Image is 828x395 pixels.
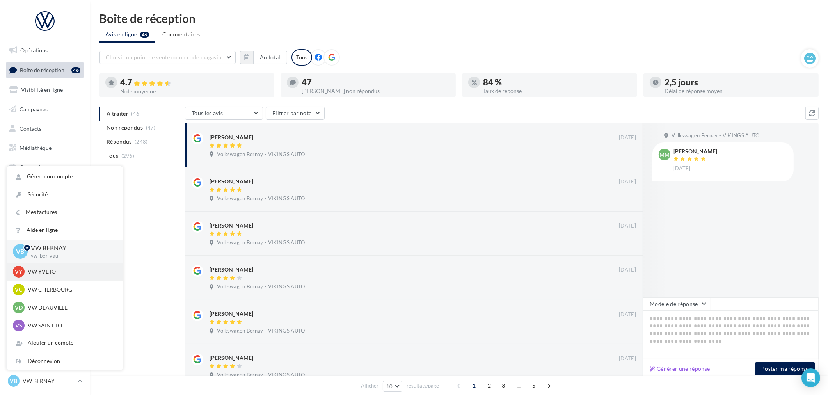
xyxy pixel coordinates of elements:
[361,382,378,390] span: Afficher
[210,178,253,185] div: [PERSON_NAME]
[302,88,450,94] div: [PERSON_NAME] non répondus
[20,125,41,132] span: Contacts
[672,132,759,139] span: Volkswagen Bernay - VIKINGS AUTO
[619,311,636,318] span: [DATE]
[407,382,439,390] span: résultats/page
[217,151,305,158] span: Volkswagen Bernay - VIKINGS AUTO
[20,144,52,151] span: Médiathèque
[71,67,80,73] div: 46
[163,30,200,38] span: Commentaires
[16,247,25,256] span: VB
[673,149,717,154] div: [PERSON_NAME]
[5,179,85,202] a: PLV et print personnalisable
[7,186,123,203] a: Sécurité
[210,354,253,362] div: [PERSON_NAME]
[6,374,84,388] a: VB VW BERNAY
[120,78,268,87] div: 4.7
[483,88,631,94] div: Taux de réponse
[673,165,691,172] span: [DATE]
[755,362,815,375] button: Poster ma réponse
[619,178,636,185] span: [DATE]
[31,244,110,253] p: VW BERNAY
[483,78,631,87] div: 84 %
[386,383,393,390] span: 10
[28,304,114,311] p: VW DEAUVILLE
[619,222,636,230] span: [DATE]
[5,42,85,59] a: Opérations
[659,151,670,158] span: MM
[497,379,510,392] span: 3
[5,159,85,176] a: Calendrier
[383,381,403,392] button: 10
[121,153,135,159] span: (295)
[217,195,305,202] span: Volkswagen Bernay - VIKINGS AUTO
[99,51,236,64] button: Choisir un point de vente ou un code magasin
[107,152,118,160] span: Tous
[31,253,110,260] p: vw-ber-vau
[15,286,23,294] span: VC
[21,86,63,93] span: Visibilité en ligne
[28,286,114,294] p: VW CHERBOURG
[266,107,325,120] button: Filtrer par note
[7,168,123,185] a: Gérer mon compte
[20,66,64,73] span: Boîte de réception
[20,47,48,53] span: Opérations
[28,322,114,329] p: VW SAINT-LO
[619,355,636,362] span: [DATE]
[240,51,287,64] button: Au total
[99,12,819,24] div: Boîte de réception
[107,124,143,132] span: Non répondus
[107,138,132,146] span: Répondus
[5,82,85,98] a: Visibilité en ligne
[665,78,812,87] div: 2,5 jours
[483,379,496,392] span: 2
[665,88,812,94] div: Délai de réponse moyen
[512,379,525,392] span: ...
[302,78,450,87] div: 47
[210,222,253,230] div: [PERSON_NAME]
[210,266,253,274] div: [PERSON_NAME]
[28,268,114,276] p: VW YVETOT
[5,101,85,117] a: Campagnes
[5,205,85,228] a: Campagnes DataOnDemand
[643,297,711,311] button: Modèle de réponse
[217,327,305,335] span: Volkswagen Bernay - VIKINGS AUTO
[5,140,85,156] a: Médiathèque
[647,364,713,374] button: Générer une réponse
[210,133,253,141] div: [PERSON_NAME]
[15,322,22,329] span: VS
[20,106,48,112] span: Campagnes
[7,334,123,352] div: Ajouter un compte
[7,203,123,221] a: Mes factures
[192,110,223,116] span: Tous les avis
[619,134,636,141] span: [DATE]
[135,139,148,145] span: (248)
[146,125,156,131] span: (47)
[253,51,287,64] button: Au total
[10,377,18,385] span: VB
[291,49,312,66] div: Tous
[185,107,263,120] button: Tous les avis
[23,377,75,385] p: VW BERNAY
[5,121,85,137] a: Contacts
[210,310,253,318] div: [PERSON_NAME]
[7,221,123,239] a: Aide en ligne
[20,164,46,171] span: Calendrier
[5,62,85,78] a: Boîte de réception46
[120,89,268,94] div: Note moyenne
[7,352,123,370] div: Déconnexion
[468,379,480,392] span: 1
[217,372,305,379] span: Volkswagen Bernay - VIKINGS AUTO
[106,54,221,60] span: Choisir un point de vente ou un code magasin
[15,268,23,276] span: VY
[528,379,540,392] span: 5
[801,368,820,387] div: Open Intercom Messenger
[619,267,636,274] span: [DATE]
[217,283,305,290] span: Volkswagen Bernay - VIKINGS AUTO
[15,304,23,311] span: VD
[217,239,305,246] span: Volkswagen Bernay - VIKINGS AUTO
